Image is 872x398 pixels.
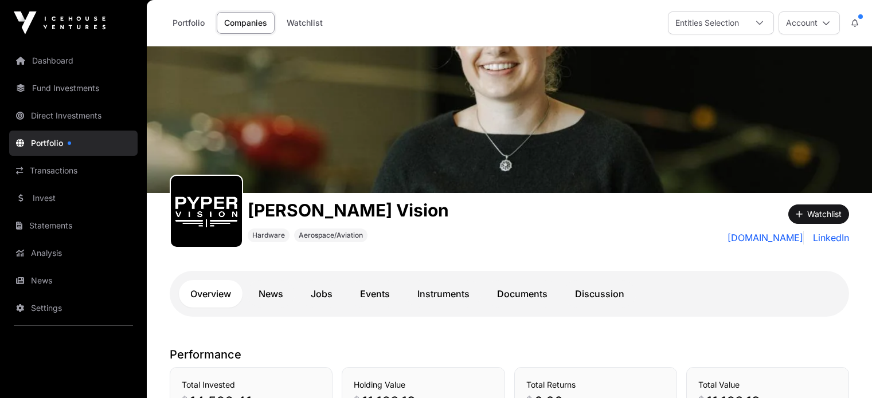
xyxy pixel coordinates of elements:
[9,241,138,266] a: Analysis
[698,379,837,391] h3: Total Value
[9,131,138,156] a: Portfolio
[9,295,138,321] a: Settings
[9,158,138,183] a: Transactions
[279,12,330,34] a: Watchlist
[779,11,840,34] button: Account
[815,343,872,398] iframe: Chat Widget
[175,180,237,242] img: output-onlinepngtools---2025-02-10T150915.629.png
[9,48,138,73] a: Dashboard
[170,346,849,362] p: Performance
[564,280,636,308] a: Discussion
[349,280,401,308] a: Events
[9,268,138,293] a: News
[788,204,849,224] button: Watchlist
[406,280,481,308] a: Instruments
[486,280,559,308] a: Documents
[252,231,285,240] span: Hardware
[247,280,295,308] a: News
[808,231,849,245] a: LinkedIn
[248,200,449,220] h1: [PERSON_NAME] Vision
[9,186,138,211] a: Invest
[668,12,746,34] div: Entities Selection
[182,379,320,391] h3: Total Invested
[299,280,344,308] a: Jobs
[147,46,872,193] img: Pyper Vision
[9,103,138,128] a: Direct Investments
[217,12,275,34] a: Companies
[728,231,804,245] a: [DOMAIN_NAME]
[9,76,138,101] a: Fund Investments
[179,280,243,308] a: Overview
[165,12,212,34] a: Portfolio
[14,11,105,34] img: Icehouse Ventures Logo
[9,213,138,238] a: Statements
[299,231,363,240] span: Aerospace/Aviation
[179,280,840,308] nav: Tabs
[526,379,665,391] h3: Total Returns
[354,379,492,391] h3: Holding Value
